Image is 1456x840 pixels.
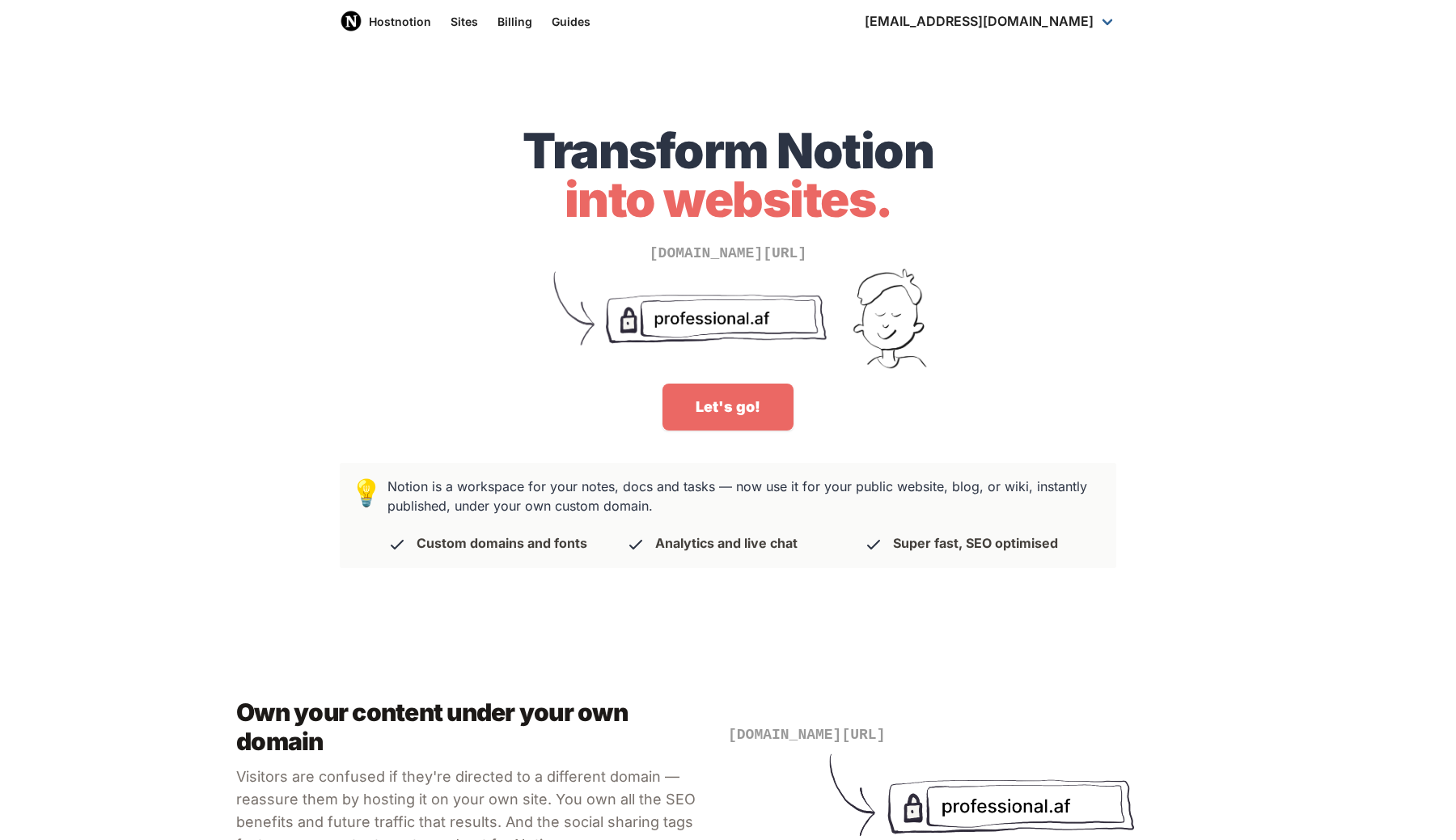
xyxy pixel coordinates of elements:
[728,727,885,743] span: [DOMAIN_NAME][URL]
[350,477,383,509] span: 💡
[565,170,892,228] span: into websites.
[893,535,1058,551] p: Super fast, SEO optimised
[417,535,587,551] p: Custom domains and fonts
[526,265,930,384] img: Turn unprofessional Notion URLs into your sexy domain
[340,10,362,32] img: Host Notion logo
[662,384,794,431] a: Let's go!
[383,477,1103,554] h3: Notion is a workspace for your notes, docs and tasks — now use it for your public website, blog, ...
[655,535,798,551] p: Analytics and live chat
[236,698,715,756] h4: Own your content under your own domain
[650,245,806,261] span: [DOMAIN_NAME][URL]
[340,126,1116,223] h1: Transform Notion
